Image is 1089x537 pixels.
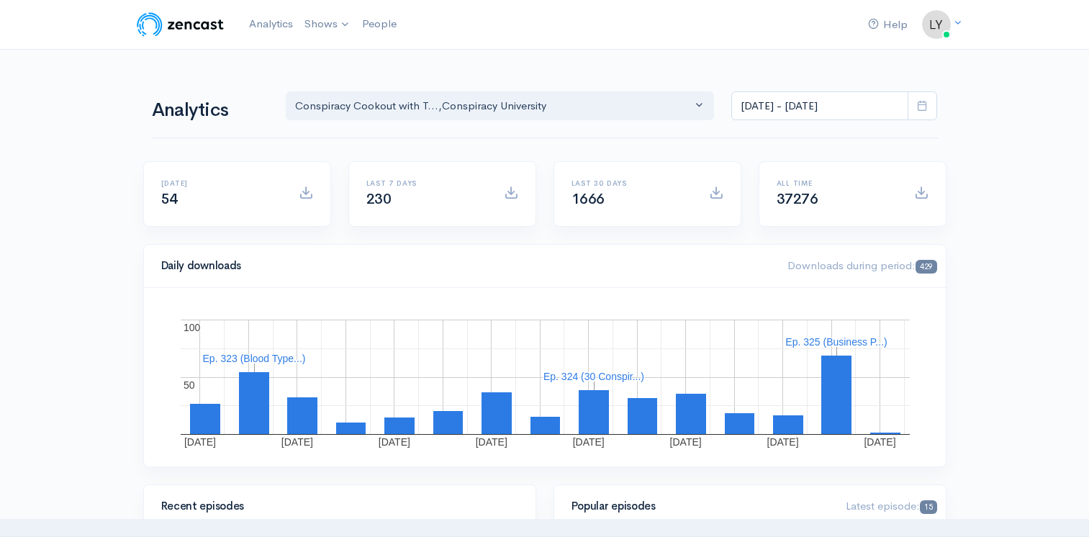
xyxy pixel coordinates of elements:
h6: All time [777,179,897,187]
svg: A chart. [161,305,928,449]
text: 50 [184,379,195,391]
text: [DATE] [184,436,215,448]
span: 429 [916,260,936,274]
text: [DATE] [572,436,604,448]
span: 15 [920,500,936,514]
a: Help [862,9,913,40]
div: Conspiracy Cookout with T... , Conspiracy University [295,98,692,114]
text: 100 [184,322,201,333]
h6: Last 30 days [571,179,692,187]
text: Ep. 324 (30 Conspir...) [543,371,643,382]
span: Latest episode: [846,499,936,513]
span: 1666 [571,190,605,208]
span: Downloads during period: [787,258,936,272]
img: ... [922,10,951,39]
h1: Analytics [152,100,268,121]
h6: [DATE] [161,179,281,187]
text: [DATE] [669,436,701,448]
text: [DATE] [864,436,895,448]
a: Shows [299,9,356,40]
span: 230 [366,190,392,208]
iframe: gist-messenger-bubble-iframe [1040,488,1075,523]
text: [DATE] [281,436,312,448]
text: Ep. 323 (Blood Type...) [202,353,305,364]
h4: Recent episodes [161,500,510,513]
a: People [356,9,402,40]
text: [DATE] [475,436,507,448]
button: Conspiracy Cookout with T..., Conspiracy University [286,91,715,121]
input: analytics date range selector [731,91,908,121]
a: Analytics [243,9,299,40]
text: Ep. 325 (Business P...) [785,336,887,348]
h4: Popular episodes [571,500,829,513]
h4: Daily downloads [161,260,771,272]
text: [DATE] [767,436,798,448]
text: [DATE] [378,436,410,448]
h6: Last 7 days [366,179,487,187]
span: 54 [161,190,178,208]
img: ZenCast Logo [135,10,226,39]
span: 37276 [777,190,818,208]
